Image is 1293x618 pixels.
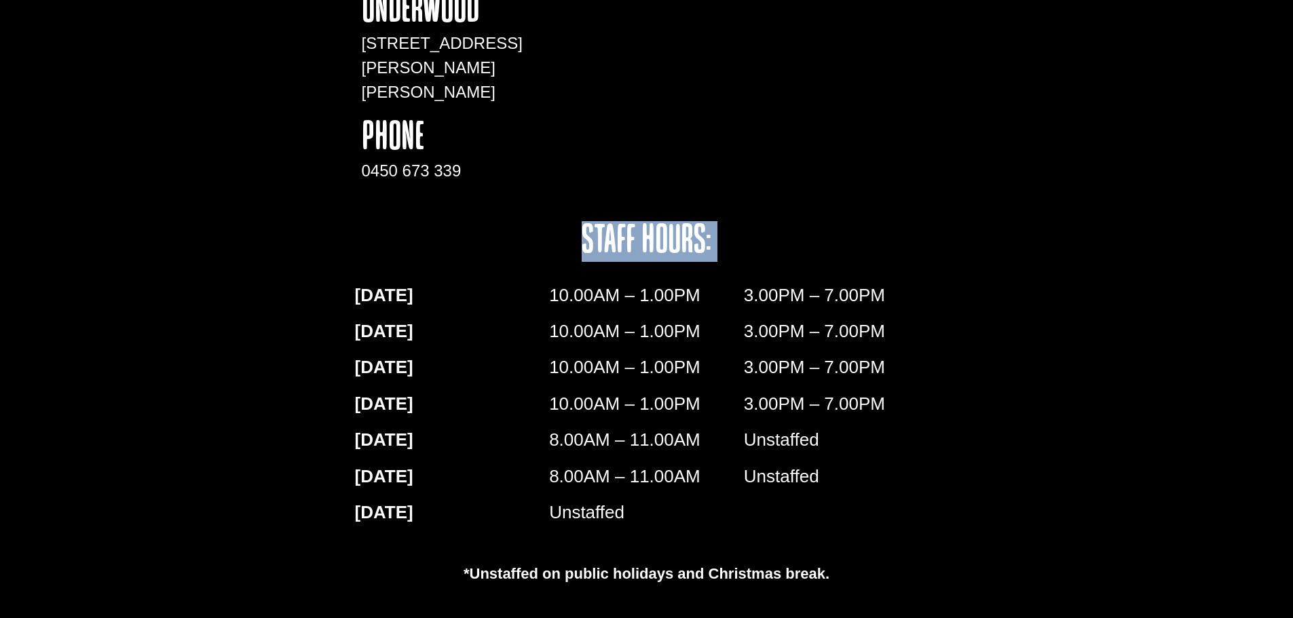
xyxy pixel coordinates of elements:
p: Unstaffed [744,463,939,490]
p: 10.00AM – 1.00PM [549,391,744,417]
p: 3.00PM – 7.00PM [744,282,939,309]
p: [DATE] [355,427,550,453]
p: 3.00PM – 7.00PM [744,391,939,417]
p: 10.00AM – 1.00PM [549,354,744,381]
p: 8.00AM – 11.00AM [549,427,744,453]
p: [DATE] [355,354,550,381]
div: 0450 673 339 [362,159,576,183]
h4: phone [362,118,576,159]
p: Unstaffed [549,499,744,526]
div: 10.00AM – 1.00PM [549,318,744,354]
p: [DATE] [355,282,550,309]
p: [DATE] [355,499,550,526]
p: [DATE] [355,391,550,417]
p: [DATE] [355,318,550,345]
div: Unstaffed [744,427,939,463]
p: 3.00PM – 7.00PM [744,318,939,345]
h4: staff hours: [479,221,814,262]
div: *Unstaffed on public holidays and Christmas break. [341,562,952,585]
p: 8.00AM – 11.00AM [549,463,744,490]
p: 3.00PM – 7.00PM [744,354,939,381]
div: [STREET_ADDRESS][PERSON_NAME][PERSON_NAME] [362,31,576,118]
p: [DATE] [355,463,550,490]
div: 10.00AM – 1.00PM [549,282,744,318]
